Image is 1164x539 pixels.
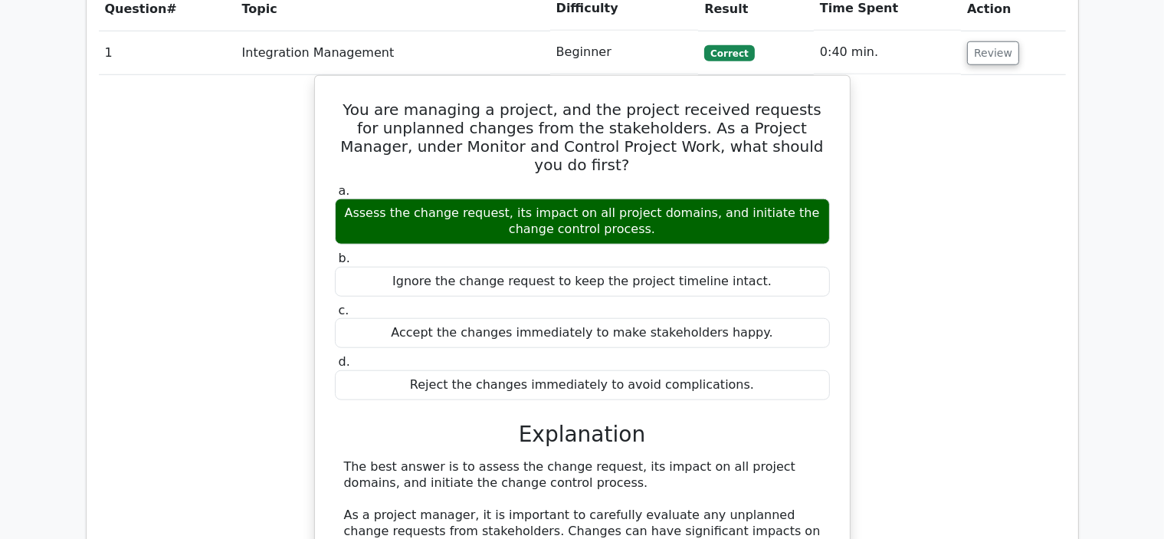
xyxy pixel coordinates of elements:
[344,422,821,448] h3: Explanation
[704,45,754,61] span: Correct
[335,199,830,245] div: Assess the change request, its impact on all project domains, and initiate the change control pro...
[333,100,831,174] h5: You are managing a project, and the project received requests for unplanned changes from the stak...
[335,370,830,400] div: Reject the changes immediately to avoid complications.
[339,354,350,369] span: d.
[339,303,349,317] span: c.
[967,41,1019,65] button: Review
[236,31,550,74] td: Integration Management
[339,183,350,198] span: a.
[550,31,699,74] td: Beginner
[335,318,830,348] div: Accept the changes immediately to make stakeholders happy.
[339,251,350,265] span: b.
[814,31,961,74] td: 0:40 min.
[105,2,167,16] span: Question
[335,267,830,297] div: Ignore the change request to keep the project timeline intact.
[99,31,236,74] td: 1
